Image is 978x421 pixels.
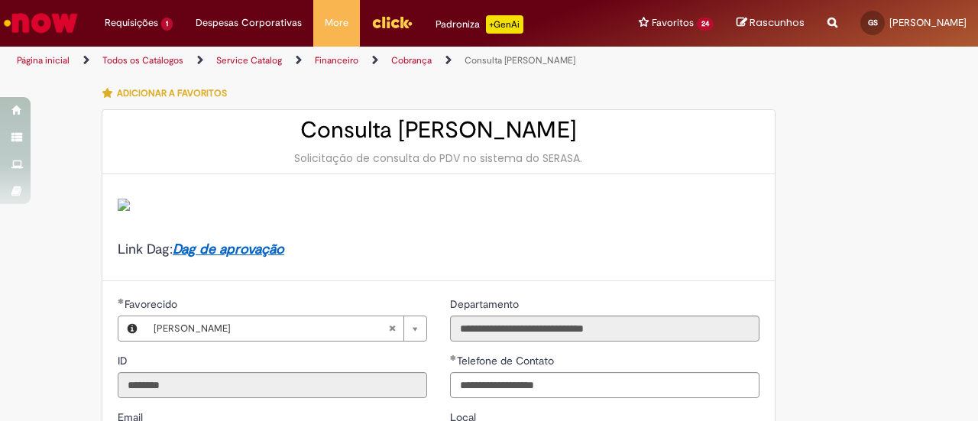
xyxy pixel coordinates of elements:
[697,18,714,31] span: 24
[118,151,759,166] div: Solicitação de consulta do PDV no sistema do SERASA.
[118,242,759,257] h4: Link Dag:
[118,298,125,304] span: Obrigatório Preenchido
[436,15,523,34] div: Padroniza
[465,54,575,66] a: Consulta [PERSON_NAME]
[102,54,183,66] a: Todos os Catálogos
[450,372,759,398] input: Telefone de Contato
[196,15,302,31] span: Despesas Corporativas
[11,47,640,75] ul: Trilhas de página
[450,297,522,311] span: Somente leitura - Departamento
[118,353,131,368] label: Somente leitura - ID
[154,316,388,341] span: [PERSON_NAME]
[118,199,130,211] img: sys_attachment.do
[2,8,80,38] img: ServiceNow
[125,297,180,311] span: Necessários - Favorecido
[325,15,348,31] span: More
[118,118,759,143] h2: Consulta [PERSON_NAME]
[889,16,967,29] span: [PERSON_NAME]
[868,18,878,28] span: GS
[750,15,805,30] span: Rascunhos
[105,15,158,31] span: Requisições
[118,372,427,398] input: ID
[118,354,131,368] span: Somente leitura - ID
[450,316,759,342] input: Departamento
[737,16,805,31] a: Rascunhos
[486,15,523,34] p: +GenAi
[216,54,282,66] a: Service Catalog
[391,54,432,66] a: Cobrança
[117,87,227,99] span: Adicionar a Favoritos
[173,241,284,258] a: Dag de aprovação
[450,296,522,312] label: Somente leitura - Departamento
[457,354,557,368] span: Telefone de Contato
[450,355,457,361] span: Obrigatório Preenchido
[652,15,694,31] span: Favoritos
[371,11,413,34] img: click_logo_yellow_360x200.png
[146,316,426,341] a: [PERSON_NAME]Limpar campo Favorecido
[17,54,70,66] a: Página inicial
[118,316,146,341] button: Favorecido, Visualizar este registro Guilherme Ayad E Silva
[381,316,403,341] abbr: Limpar campo Favorecido
[102,77,235,109] button: Adicionar a Favoritos
[315,54,358,66] a: Financeiro
[161,18,173,31] span: 1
